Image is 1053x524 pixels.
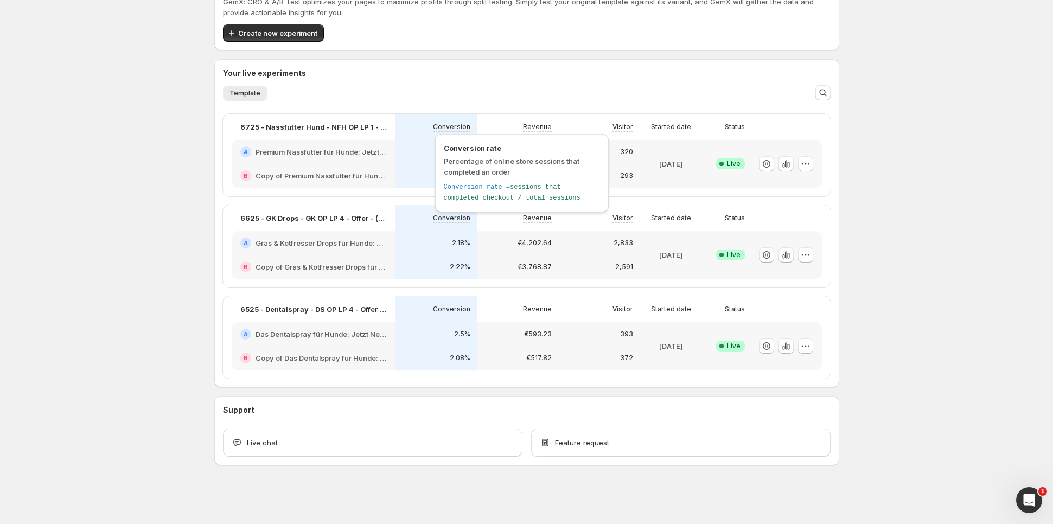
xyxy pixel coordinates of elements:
h3: Your live experiments [223,68,306,79]
p: €4,202.64 [518,239,552,247]
p: [DATE] [659,250,683,260]
span: sessions that completed checkout / total sessions [444,183,580,202]
p: 393 [620,330,633,338]
p: 6525 - Dentalspray - DS OP LP 4 - Offer - (1,3,6) vs. (1,3 für 2,6) [240,304,387,315]
p: 2.08% [450,354,470,362]
p: 6625 - GK Drops - GK OP LP 4 - Offer - (1,3,6) vs. (1,3 für 2,6) [240,213,387,223]
span: Feature request [555,437,609,448]
p: Status [725,123,745,131]
h2: Gras & Kotfresser Drops für Hunde: Jetzt Neukunden Deal sichern!-v1 [256,238,387,248]
h2: B [244,172,248,179]
p: 2.18% [452,239,470,247]
h2: A [244,331,248,337]
p: 2,591 [615,263,633,271]
h2: Copy of Gras & Kotfresser Drops für Hunde: Jetzt Neukunden Deal sichern!-v1 [256,261,387,272]
p: Started date [651,123,691,131]
p: Visitor [612,214,633,222]
p: 2.22% [450,263,470,271]
p: 6725 - Nassfutter Hund - NFH OP LP 1 - Offer - Standard vs. CFO [240,122,387,132]
p: Revenue [523,305,552,314]
p: Conversion [433,305,470,314]
span: Create new experiment [238,28,317,39]
span: 1 [1038,487,1047,496]
p: 2,833 [614,239,633,247]
h2: A [244,149,248,155]
h2: B [244,264,248,270]
button: Search and filter results [815,85,831,100]
button: Create new experiment [223,24,324,42]
span: Live chat [247,437,278,448]
h2: B [244,355,248,361]
p: Status [725,305,745,314]
iframe: Intercom live chat [1016,487,1042,513]
p: 2.5% [454,330,470,338]
p: Started date [651,214,691,222]
span: Percentage of online store sessions that completed an order [444,157,579,176]
p: 320 [620,148,633,156]
span: Live [727,159,741,168]
p: €517.82 [526,354,552,362]
h2: Das Dentalspray für Hunde: Jetzt Neukunden Deal sichern!-v1 [256,329,387,340]
p: Conversion [433,123,470,131]
p: €3,768.87 [518,263,552,271]
span: Live [727,251,741,259]
span: Conversion rate [444,143,600,154]
p: €593.23 [524,330,552,338]
span: Template [229,89,260,98]
h2: A [244,240,248,246]
span: Conversion rate = [444,183,510,191]
p: Started date [651,305,691,314]
h3: Support [223,405,254,416]
p: [DATE] [659,158,683,169]
p: [DATE] [659,341,683,352]
p: Revenue [523,123,552,131]
p: 293 [620,171,633,180]
h2: Premium Nassfutter für Hunde: Jetzt Neukunden Deal sichern! [256,146,387,157]
p: Status [725,214,745,222]
p: 372 [620,354,633,362]
h2: Copy of Das Dentalspray für Hunde: Jetzt Neukunden Deal sichern!-v1 [256,353,387,363]
p: Visitor [612,305,633,314]
h2: Copy of Premium Nassfutter für Hunde: Jetzt Neukunden Deal sichern! [256,170,387,181]
span: Live [727,342,741,350]
p: Visitor [612,123,633,131]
